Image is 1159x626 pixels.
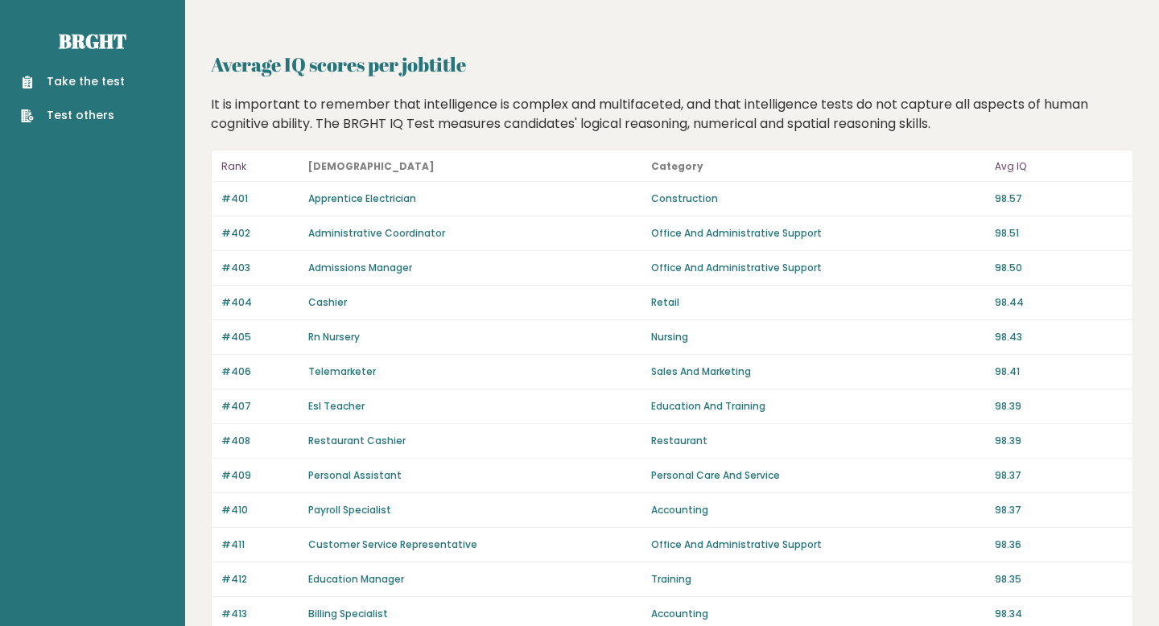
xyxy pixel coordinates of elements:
[995,295,1123,310] p: 98.44
[308,330,360,344] a: Rn Nursery
[211,50,1133,79] h2: Average IQ scores per jobtitle
[995,572,1123,587] p: 98.35
[995,468,1123,483] p: 98.37
[221,434,299,448] p: #408
[308,607,388,620] a: Billing Specialist
[221,226,299,241] p: #402
[651,607,984,621] p: Accounting
[651,261,984,275] p: Office And Administrative Support
[221,607,299,621] p: #413
[995,607,1123,621] p: 98.34
[308,364,376,378] a: Telemarketer
[221,399,299,414] p: #407
[651,330,984,344] p: Nursing
[995,261,1123,275] p: 98.50
[651,537,984,552] p: Office And Administrative Support
[221,192,299,206] p: #401
[651,399,984,414] p: Education And Training
[221,503,299,517] p: #410
[221,537,299,552] p: #411
[995,434,1123,448] p: 98.39
[205,95,1140,134] div: It is important to remember that intelligence is complex and multifaceted, and that intelligence ...
[995,537,1123,552] p: 98.36
[221,468,299,483] p: #409
[21,73,125,90] a: Take the test
[221,295,299,310] p: #404
[308,192,416,205] a: Apprentice Electrician
[308,537,477,551] a: Customer Service Representative
[221,364,299,379] p: #406
[651,503,984,517] p: Accounting
[995,157,1123,176] p: Avg IQ
[995,364,1123,379] p: 98.41
[308,159,435,173] b: [DEMOGRAPHIC_DATA]
[308,468,402,482] a: Personal Assistant
[221,330,299,344] p: #405
[221,157,299,176] p: Rank
[651,572,984,587] p: Training
[308,399,365,413] a: Esl Teacher
[651,295,984,310] p: Retail
[651,468,984,483] p: Personal Care And Service
[995,192,1123,206] p: 98.57
[308,295,347,309] a: Cashier
[308,503,391,517] a: Payroll Specialist
[651,192,984,206] p: Construction
[21,107,125,124] a: Test others
[651,364,984,379] p: Sales And Marketing
[308,434,406,447] a: Restaurant Cashier
[59,28,126,54] a: Brght
[221,572,299,587] p: #412
[995,226,1123,241] p: 98.51
[651,434,984,448] p: Restaurant
[221,261,299,275] p: #403
[651,159,703,173] b: Category
[308,261,412,274] a: Admissions Manager
[651,226,984,241] p: Office And Administrative Support
[995,503,1123,517] p: 98.37
[995,330,1123,344] p: 98.43
[308,572,404,586] a: Education Manager
[308,226,445,240] a: Administrative Coordinator
[995,399,1123,414] p: 98.39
